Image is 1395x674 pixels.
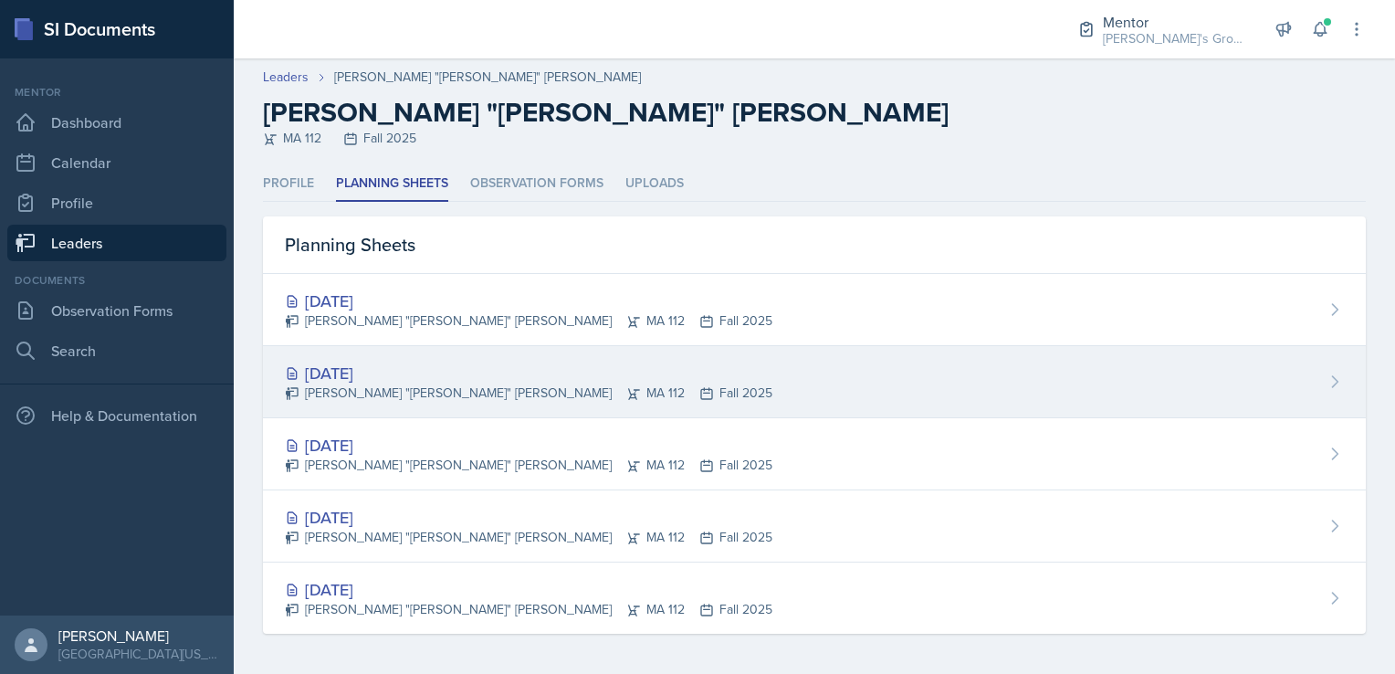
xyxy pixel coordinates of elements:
div: [PERSON_NAME] "[PERSON_NAME]" [PERSON_NAME] [334,68,641,87]
li: Observation Forms [470,166,603,202]
a: Calendar [7,144,226,181]
div: [PERSON_NAME] "[PERSON_NAME]" [PERSON_NAME] MA 112 Fall 2025 [285,311,772,331]
a: [DATE] [PERSON_NAME] "[PERSON_NAME]" [PERSON_NAME]MA 112Fall 2025 [263,563,1366,634]
a: Profile [7,184,226,221]
a: [DATE] [PERSON_NAME] "[PERSON_NAME]" [PERSON_NAME]MA 112Fall 2025 [263,346,1366,418]
div: [PERSON_NAME] "[PERSON_NAME]" [PERSON_NAME] MA 112 Fall 2025 [285,600,772,619]
div: Planning Sheets [263,216,1366,274]
div: Documents [7,272,226,289]
div: Help & Documentation [7,397,226,434]
a: [DATE] [PERSON_NAME] "[PERSON_NAME]" [PERSON_NAME]MA 112Fall 2025 [263,418,1366,490]
a: [DATE] [PERSON_NAME] "[PERSON_NAME]" [PERSON_NAME]MA 112Fall 2025 [263,490,1366,563]
li: Profile [263,166,314,202]
div: [DATE] [285,505,772,530]
li: Uploads [625,166,684,202]
div: [PERSON_NAME] "[PERSON_NAME]" [PERSON_NAME] MA 112 Fall 2025 [285,528,772,547]
a: Dashboard [7,104,226,141]
div: Mentor [7,84,226,100]
a: [DATE] [PERSON_NAME] "[PERSON_NAME]" [PERSON_NAME]MA 112Fall 2025 [263,274,1366,346]
div: [GEOGRAPHIC_DATA][US_STATE] in [GEOGRAPHIC_DATA] [58,645,219,663]
div: Mentor [1103,11,1249,33]
li: Planning Sheets [336,166,448,202]
a: Leaders [7,225,226,261]
div: [DATE] [285,361,772,385]
div: [DATE] [285,433,772,458]
div: [DATE] [285,577,772,602]
div: MA 112 Fall 2025 [263,129,1366,148]
h2: [PERSON_NAME] "[PERSON_NAME]" [PERSON_NAME] [263,96,1366,129]
a: Observation Forms [7,292,226,329]
div: [PERSON_NAME] "[PERSON_NAME]" [PERSON_NAME] MA 112 Fall 2025 [285,384,772,403]
a: Search [7,332,226,369]
div: [PERSON_NAME] "[PERSON_NAME]" [PERSON_NAME] MA 112 Fall 2025 [285,456,772,475]
a: Leaders [263,68,309,87]
div: [PERSON_NAME]'s Group / Fall 2025 [1103,29,1249,48]
div: [PERSON_NAME] [58,627,219,645]
div: [DATE] [285,289,772,313]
